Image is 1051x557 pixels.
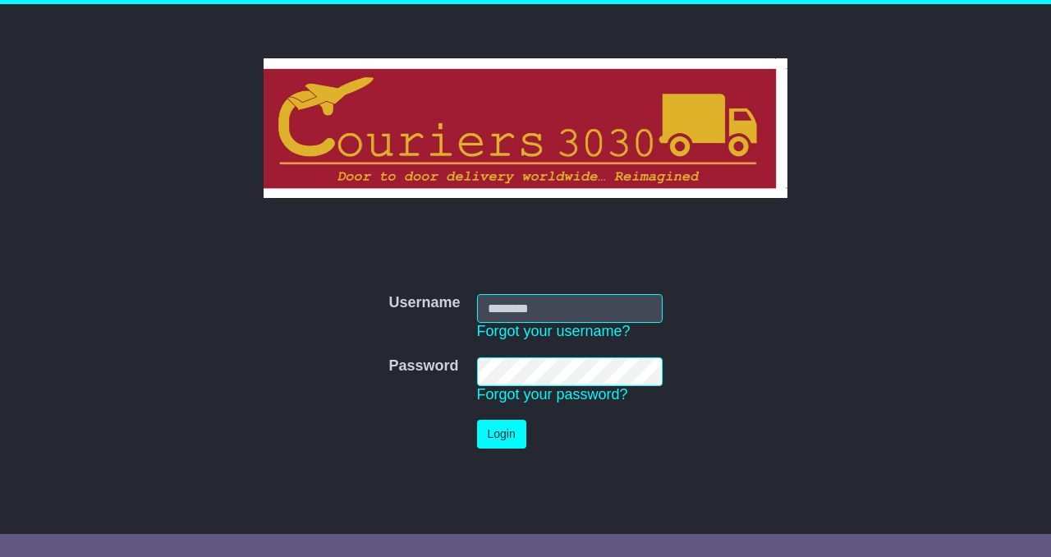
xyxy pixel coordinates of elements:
img: Couriers 3030 [264,58,788,198]
a: Forgot your password? [477,386,628,403]
label: Username [388,294,460,312]
a: Forgot your username? [477,323,631,339]
button: Login [477,420,526,449]
label: Password [388,357,458,375]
